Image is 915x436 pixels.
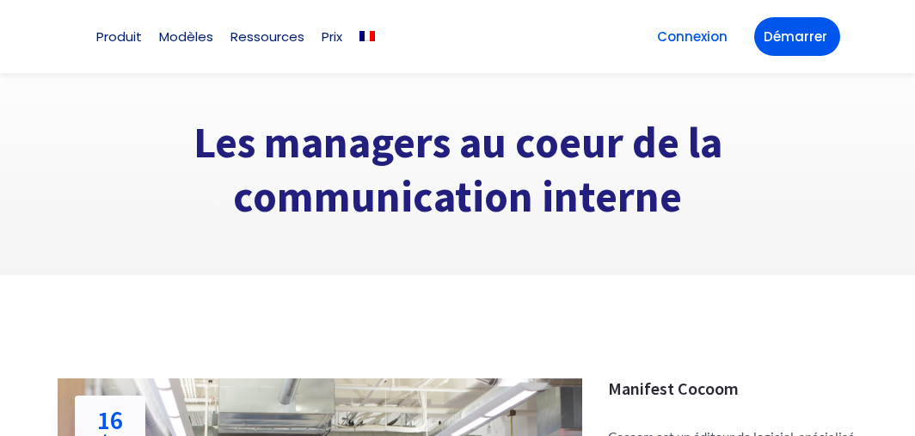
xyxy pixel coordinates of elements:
[608,378,857,399] h3: Manifest Cocoom
[96,30,142,43] a: Produit
[58,116,857,224] h1: Les managers au coeur de la communication interne
[230,30,304,43] a: Ressources
[159,30,213,43] a: Modèles
[359,31,375,41] img: Français
[754,17,840,56] a: Démarrer
[648,17,737,56] a: Connexion
[322,30,342,43] a: Prix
